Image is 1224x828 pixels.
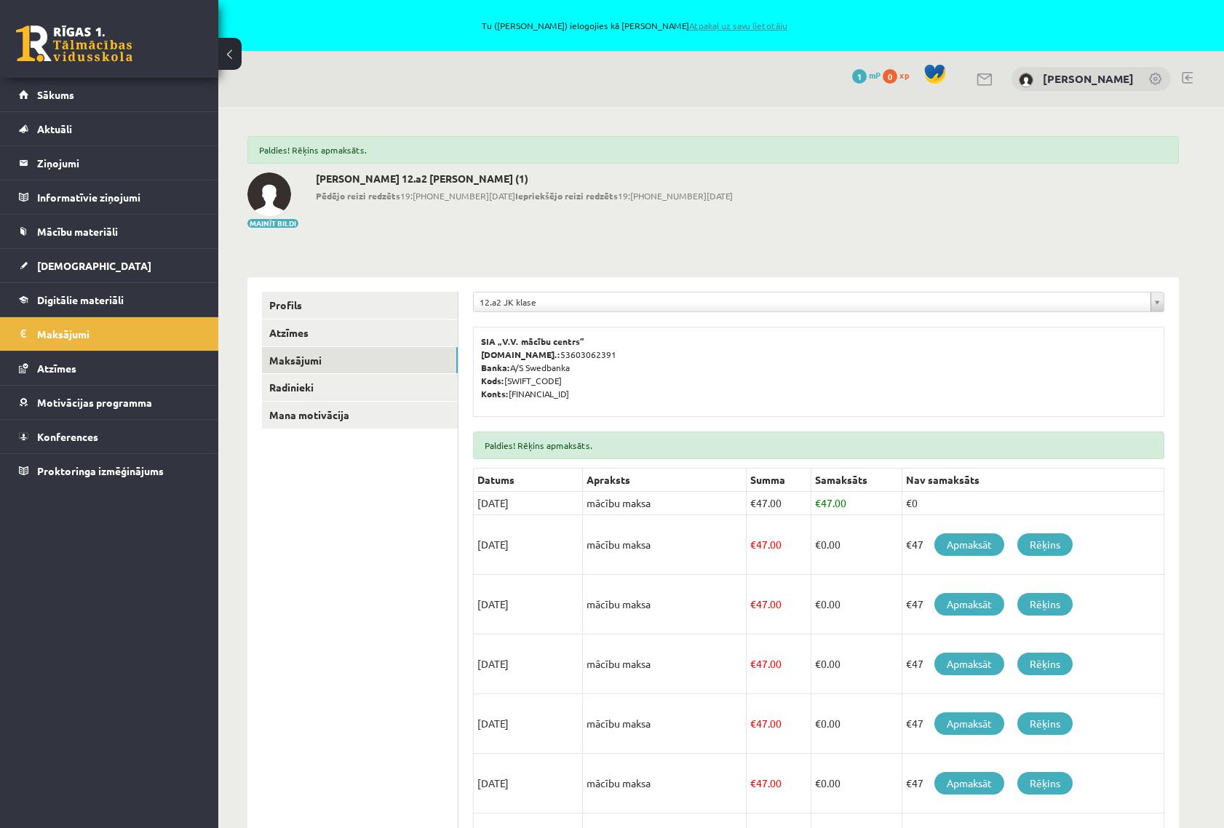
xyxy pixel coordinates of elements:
[747,515,811,575] td: 47.00
[19,180,200,214] a: Informatīvie ziņojumi
[481,375,504,386] b: Kods:
[902,634,1164,694] td: €47
[37,225,118,238] span: Mācību materiāli
[811,515,902,575] td: 0.00
[37,146,200,180] legend: Ziņojumi
[750,717,756,730] span: €
[474,634,583,694] td: [DATE]
[902,469,1164,492] th: Nav samaksāts
[19,283,200,317] a: Digitālie materiāli
[811,694,902,754] td: 0.00
[583,515,747,575] td: mācību maksa
[902,575,1164,634] td: €47
[37,430,98,443] span: Konferences
[316,190,400,202] b: Pēdējo reizi redzēts
[811,634,902,694] td: 0.00
[37,180,200,214] legend: Informatīvie ziņojumi
[37,259,151,272] span: [DEMOGRAPHIC_DATA]
[1019,73,1033,87] img: Rebeka Trofimova
[899,69,909,81] span: xp
[902,492,1164,515] td: €0
[1017,712,1073,735] a: Rēķins
[474,575,583,634] td: [DATE]
[37,122,72,135] span: Aktuāli
[811,492,902,515] td: 47.00
[934,593,1004,616] a: Apmaksāt
[747,634,811,694] td: 47.00
[19,454,200,487] a: Proktoringa izmēģinājums
[262,347,458,374] a: Maksājumi
[37,396,152,409] span: Motivācijas programma
[474,469,583,492] th: Datums
[815,776,821,789] span: €
[474,754,583,813] td: [DATE]
[19,317,200,351] a: Maksājumi
[37,317,200,351] legend: Maksājumi
[902,694,1164,754] td: €47
[19,146,200,180] a: Ziņojumi
[750,597,756,610] span: €
[811,754,902,813] td: 0.00
[262,402,458,429] a: Mana motivācija
[583,634,747,694] td: mācību maksa
[37,464,164,477] span: Proktoringa izmēģinājums
[883,69,897,84] span: 0
[1017,533,1073,556] a: Rēķins
[1017,593,1073,616] a: Rēķins
[19,249,200,282] a: [DEMOGRAPHIC_DATA]
[583,492,747,515] td: mācību maksa
[934,533,1004,556] a: Apmaksāt
[481,388,509,399] b: Konts:
[934,772,1004,795] a: Apmaksāt
[247,219,298,228] button: Mainīt bildi
[747,754,811,813] td: 47.00
[747,694,811,754] td: 47.00
[750,538,756,551] span: €
[1017,653,1073,675] a: Rēķins
[481,335,585,347] b: SIA „V.V. mācību centrs”
[883,69,916,81] a: 0 xp
[583,575,747,634] td: mācību maksa
[583,754,747,813] td: mācību maksa
[811,575,902,634] td: 0.00
[869,69,881,81] span: mP
[750,657,756,670] span: €
[19,386,200,419] a: Motivācijas programma
[247,136,1179,164] div: Paldies! Rēķins apmaksāts.
[1017,772,1073,795] a: Rēķins
[247,172,291,216] img: Rebeka Trofimova
[474,515,583,575] td: [DATE]
[473,431,1164,459] div: Paldies! Rēķins apmaksāts.
[1043,71,1134,86] a: [PERSON_NAME]
[262,292,458,319] a: Profils
[750,776,756,789] span: €
[316,189,733,202] span: 19:[PHONE_NUMBER][DATE] 19:[PHONE_NUMBER][DATE]
[747,492,811,515] td: 47.00
[902,515,1164,575] td: €47
[902,754,1164,813] td: €47
[481,349,560,360] b: [DOMAIN_NAME].:
[750,496,756,509] span: €
[19,351,200,385] a: Atzīmes
[815,597,821,610] span: €
[815,496,821,509] span: €
[852,69,881,81] a: 1 mP
[815,657,821,670] span: €
[37,293,124,306] span: Digitālie materiāli
[747,575,811,634] td: 47.00
[852,69,867,84] span: 1
[480,292,1145,311] span: 12.a2 JK klase
[481,335,1156,400] p: 53603062391 A/S Swedbanka [SWIFT_CODE] [FINANCIAL_ID]
[811,469,902,492] th: Samaksāts
[815,538,821,551] span: €
[583,694,747,754] td: mācību maksa
[262,319,458,346] a: Atzīmes
[583,469,747,492] th: Apraksts
[689,20,787,31] a: Atpakaļ uz savu lietotāju
[815,717,821,730] span: €
[747,469,811,492] th: Summa
[316,172,733,185] h2: [PERSON_NAME] 12.a2 [PERSON_NAME] (1)
[474,492,583,515] td: [DATE]
[167,21,1102,30] span: Tu ([PERSON_NAME]) ielogojies kā [PERSON_NAME]
[934,653,1004,675] a: Apmaksāt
